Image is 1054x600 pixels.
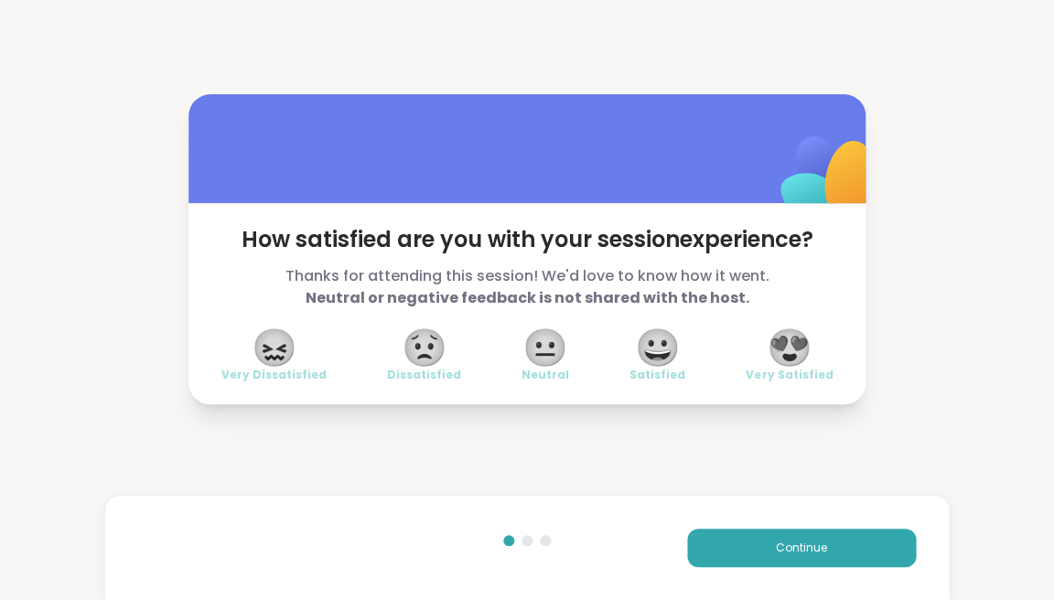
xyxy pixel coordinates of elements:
[635,331,681,364] span: 😀
[522,331,568,364] span: 😐
[306,287,749,308] b: Neutral or negative feedback is not shared with the host.
[402,331,447,364] span: 😟
[737,89,920,271] img: ShareWell Logomark
[221,368,327,382] span: Very Dissatisfied
[776,540,827,556] span: Continue
[221,265,833,309] span: Thanks for attending this session! We'd love to know how it went.
[252,331,297,364] span: 😖
[746,368,833,382] span: Very Satisfied
[687,529,916,567] button: Continue
[387,368,461,382] span: Dissatisfied
[629,368,685,382] span: Satisfied
[221,225,833,254] span: How satisfied are you with your session experience?
[767,331,812,364] span: 😍
[522,368,569,382] span: Neutral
